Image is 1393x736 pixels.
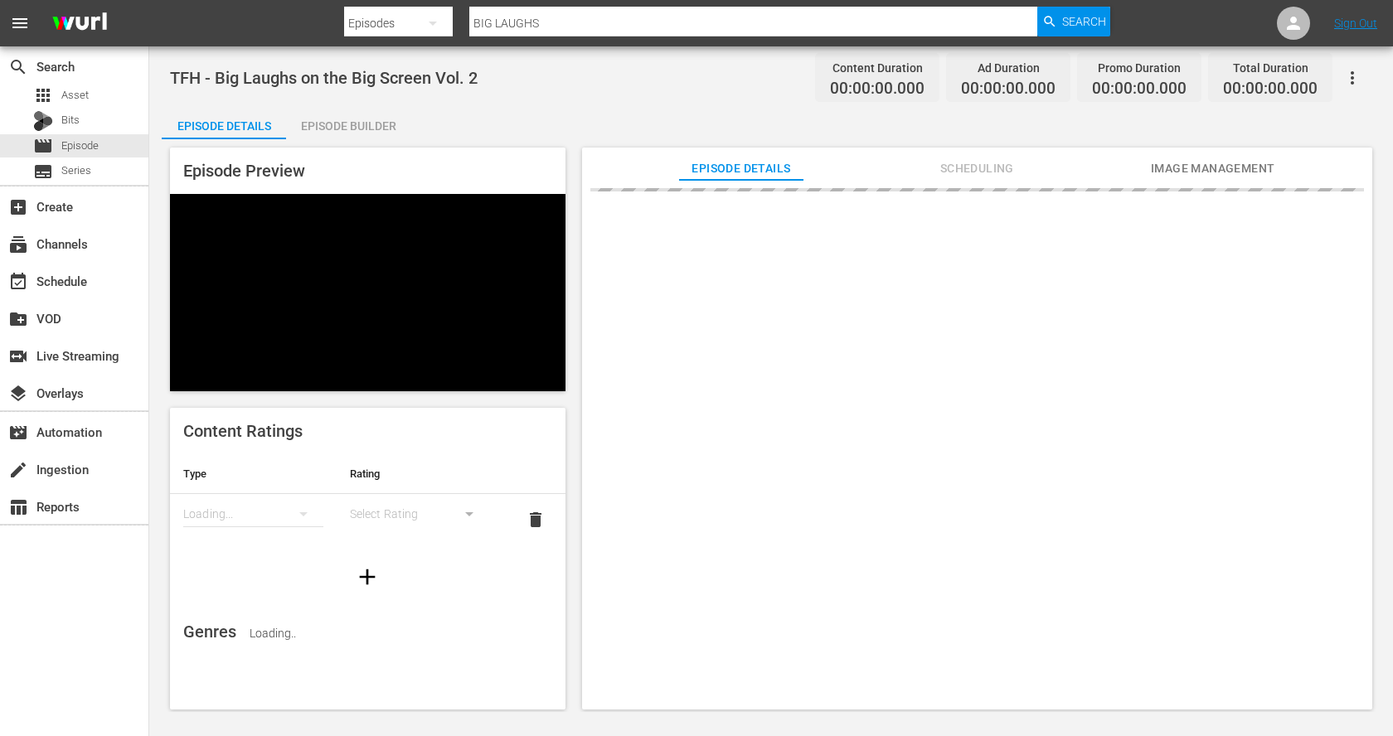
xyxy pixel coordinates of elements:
button: delete [516,500,556,540]
span: Schedule [8,272,28,292]
span: menu [10,13,30,33]
span: 00:00:00.000 [1223,80,1318,99]
a: Sign Out [1334,17,1377,30]
div: Total Duration [1223,56,1318,80]
div: Promo Duration [1092,56,1187,80]
span: VOD [8,309,28,329]
span: Asset [61,87,89,104]
span: delete [526,510,546,530]
span: 00:00:00.000 [830,80,925,99]
th: Type [170,454,337,494]
span: Episode Preview [183,161,305,181]
div: Bits [33,111,53,131]
span: Reports [8,497,28,517]
button: Search [1037,7,1110,36]
span: Scheduling [915,158,1039,179]
span: Automation [8,423,28,443]
span: Episode Details [679,158,803,179]
span: TFH - Big Laughs on the Big Screen Vol. 2 [170,68,478,88]
span: Channels [8,235,28,254]
div: Content Duration [830,56,925,80]
span: Episode [33,136,53,156]
div: Episode Details [162,106,286,146]
div: Ad Duration [961,56,1056,80]
span: 00:00:00.000 [1092,80,1187,99]
span: Create [8,197,28,217]
span: Series [33,162,53,182]
th: Rating [337,454,503,494]
table: simple table [170,454,565,545]
span: 00:00:00.000 [961,80,1056,99]
span: Search [1062,7,1106,36]
span: Overlays [8,384,28,404]
div: Episode Builder [286,106,410,146]
span: Image Management [1151,158,1275,179]
span: Live Streaming [8,346,28,366]
button: Episode Details [162,106,286,139]
span: Search [8,57,28,77]
span: Content Ratings [183,421,303,441]
span: Bits [61,112,80,128]
span: Series [61,162,91,179]
span: Ingestion [8,460,28,480]
button: Episode Builder [286,106,410,139]
span: Episode [61,138,99,154]
span: Genres [183,622,236,642]
span: Asset [33,85,53,105]
span: Loading.. [250,627,296,640]
img: ans4CAIJ8jUAAAAAAAAAAAAAAAAAAAAAAAAgQb4GAAAAAAAAAAAAAAAAAAAAAAAAJMjXAAAAAAAAAAAAAAAAAAAAAAAAgAT5G... [40,4,119,43]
